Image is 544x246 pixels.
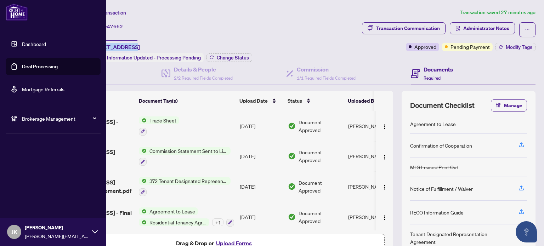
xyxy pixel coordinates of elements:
[147,147,231,155] span: Commission Statement Sent to Listing Brokerage
[139,177,147,185] img: Status Icon
[239,97,268,105] span: Upload Date
[136,91,237,111] th: Document Tag(s)
[382,124,387,130] img: Logo
[299,209,342,225] span: Document Approved
[525,27,530,32] span: ellipsis
[88,10,126,16] span: View Transaction
[410,142,472,149] div: Confirmation of Cooperation
[463,23,509,34] span: Administrator Notes
[495,43,535,51] button: Modify Tags
[345,111,398,141] td: [PERSON_NAME]
[424,65,453,74] h4: Documents
[139,177,231,196] button: Status Icon372 Tenant Designated Representation Agreement - Authority for Lease or Purchase
[139,218,147,226] img: Status Icon
[410,101,475,110] span: Document Checklist
[288,152,296,160] img: Document Status
[379,150,390,162] button: Logo
[139,116,179,136] button: Status IconTrade Sheet
[147,116,179,124] span: Trade Sheet
[22,63,58,70] a: Deal Processing
[362,22,446,34] button: Transaction Communication
[237,141,285,172] td: [DATE]
[345,91,398,111] th: Uploaded By
[345,141,398,172] td: [PERSON_NAME]
[299,179,342,194] span: Document Approved
[410,163,458,171] div: MLS Leased Print Out
[379,181,390,192] button: Logo
[414,43,436,51] span: Approved
[139,147,147,155] img: Status Icon
[504,100,522,111] span: Manage
[299,148,342,164] span: Document Approved
[288,97,302,105] span: Status
[382,154,387,160] img: Logo
[107,23,123,30] span: 47662
[147,177,231,185] span: 372 Tenant Designated Representation Agreement - Authority for Lease or Purchase
[297,65,356,74] h4: Commission
[6,4,28,21] img: logo
[288,183,296,190] img: Document Status
[206,53,252,62] button: Change Status
[379,211,390,223] button: Logo
[88,53,204,62] div: Status:
[147,218,209,226] span: Residential Tenancy Agreement
[174,75,233,81] span: 2/2 Required Fields Completed
[297,75,356,81] span: 1/1 Required Fields Completed
[22,115,96,122] span: Brokerage Management
[174,65,233,74] h4: Details & People
[288,213,296,221] img: Document Status
[450,43,490,51] span: Pending Payment
[25,232,89,240] span: [PERSON_NAME][EMAIL_ADDRESS][DOMAIN_NAME]
[410,208,464,216] div: RECO Information Guide
[345,171,398,202] td: [PERSON_NAME]
[139,207,234,227] button: Status IconAgreement to LeaseStatus IconResidential Tenancy Agreement+1
[139,207,147,215] img: Status Icon
[237,91,285,111] th: Upload Date
[410,230,510,246] div: Tenant Designated Representation Agreement
[491,99,527,111] button: Manage
[25,224,89,231] span: [PERSON_NAME]
[217,55,249,60] span: Change Status
[22,86,64,92] a: Mortgage Referrals
[139,147,231,166] button: Status IconCommission Statement Sent to Listing Brokerage
[147,207,198,215] span: Agreement to Lease
[516,221,537,242] button: Open asap
[379,120,390,132] button: Logo
[139,116,147,124] img: Status Icon
[345,202,398,232] td: [PERSON_NAME]
[460,8,535,17] article: Transaction saved 27 minutes ago
[450,22,515,34] button: Administrator Notes
[107,55,201,61] span: Information Updated - Processing Pending
[288,122,296,130] img: Document Status
[410,120,456,128] div: Agreement to Lease
[382,184,387,190] img: Logo
[88,43,140,51] span: [STREET_ADDRESS]
[424,75,441,81] span: Required
[376,23,440,34] div: Transaction Communication
[22,41,46,47] a: Dashboard
[455,26,460,31] span: solution
[299,118,342,134] span: Document Approved
[237,171,285,202] td: [DATE]
[11,227,18,237] span: JK
[410,185,473,193] div: Notice of Fulfillment / Waiver
[237,111,285,141] td: [DATE]
[237,202,285,232] td: [DATE]
[212,218,223,226] div: + 1
[506,45,532,50] span: Modify Tags
[285,91,345,111] th: Status
[382,215,387,221] img: Logo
